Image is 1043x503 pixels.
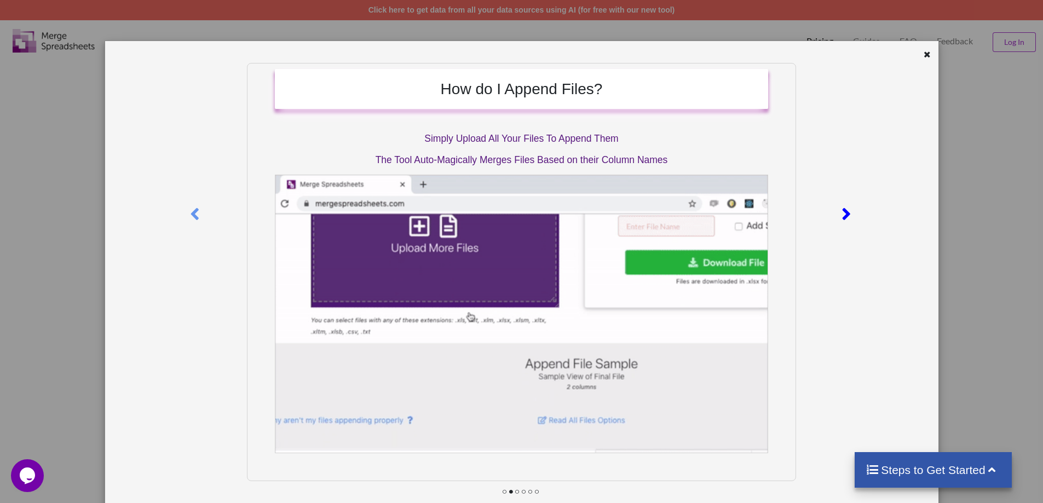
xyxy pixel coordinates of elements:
p: The Tool Auto-Magically Merges Files Based on their Column Names [275,153,768,167]
iframe: chat widget [11,459,46,492]
p: Simply Upload All Your Files To Append Them [275,132,768,146]
h2: How do I Append Files? [286,80,757,99]
img: AutoMerge Files [275,175,768,453]
h4: Steps to Get Started [866,463,1001,477]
